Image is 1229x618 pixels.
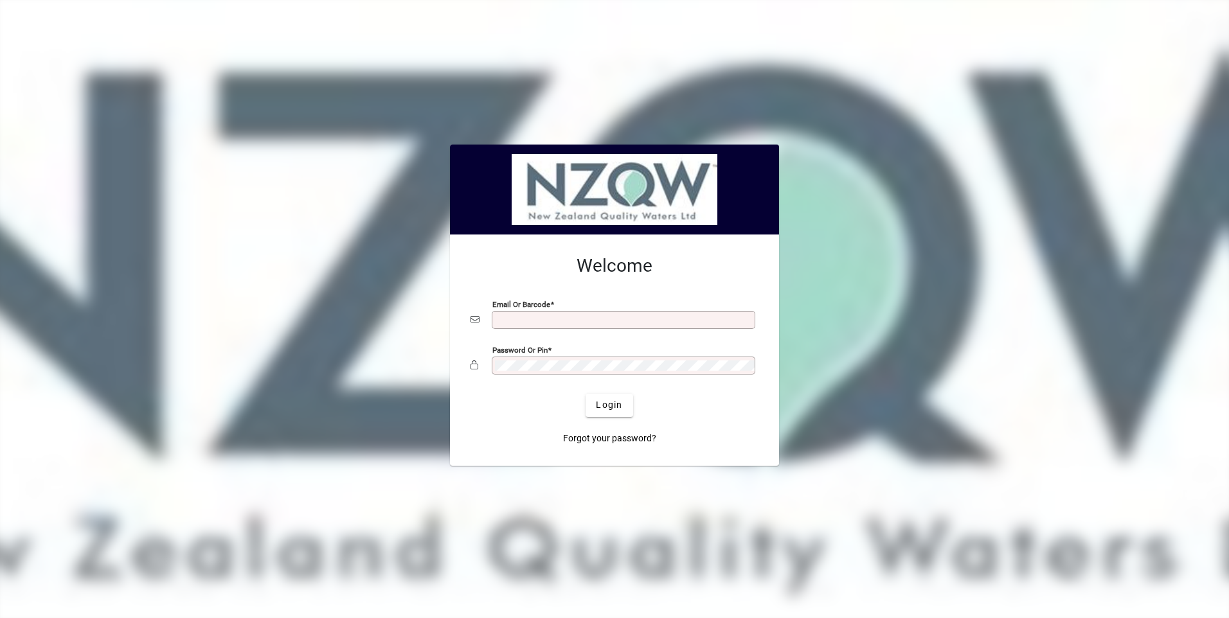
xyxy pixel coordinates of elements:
[492,299,550,308] mat-label: Email or Barcode
[492,345,548,354] mat-label: Password or Pin
[471,255,758,277] h2: Welcome
[558,427,661,450] a: Forgot your password?
[596,398,622,412] span: Login
[586,394,632,417] button: Login
[563,432,656,445] span: Forgot your password?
